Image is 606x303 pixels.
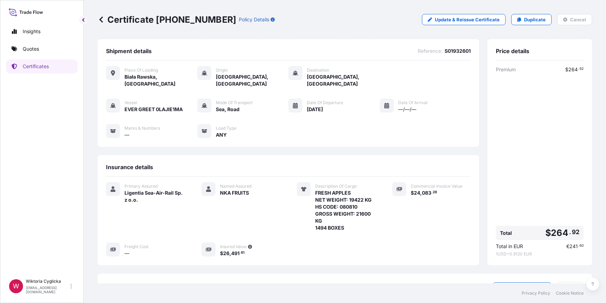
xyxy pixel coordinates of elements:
[307,73,380,87] span: [GEOGRAPHIC_DATA], [GEOGRAPHIC_DATA]
[398,100,427,106] span: Date of Arrival
[422,190,431,195] span: 083
[223,251,229,256] span: 26
[216,125,236,131] span: Load Type
[124,125,160,131] span: Marks & Numbers
[124,244,149,250] span: Freight Cost
[435,16,500,23] p: Update & Reissue Certificate
[496,66,516,73] span: Premium
[6,59,78,73] a: Certificates
[578,68,579,70] span: .
[124,131,129,138] span: —
[229,251,231,256] span: ,
[411,190,414,195] span: $
[216,131,227,138] span: ANY
[231,251,240,256] span: 491
[565,67,568,72] span: $
[556,290,584,296] a: Cookie Notice
[23,63,49,70] p: Certificates
[124,100,137,106] span: Vessel
[493,282,552,294] button: Upload Document
[239,16,269,23] p: Policy Details
[545,229,551,237] span: $
[124,106,183,113] span: EVER GREET 0LAJIE1MA
[216,100,253,106] span: Mode of Transport
[431,191,432,194] span: .
[106,48,152,55] span: Shipment details
[106,164,153,171] span: Insurance details
[398,106,416,113] span: —/—/—
[414,190,420,195] span: 24
[98,14,236,25] p: Certificate [PHONE_NUMBER]
[6,24,78,38] a: Insights
[551,229,568,237] span: 264
[522,290,550,296] a: Privacy Policy
[566,244,569,249] span: €
[241,252,244,254] span: 61
[216,106,240,113] span: Sea, Road
[578,245,579,247] span: .
[220,251,223,256] span: $
[580,68,584,70] span: 92
[557,14,592,25] button: Cancel
[124,189,185,203] span: Ligentia Sea-Air-Rail Sp. z o.o.
[26,279,69,284] p: Wiktoria Cyglicka
[500,230,512,237] span: Total
[307,106,323,113] span: [DATE]
[411,183,462,189] span: Commercial Invoice Value
[6,42,78,56] a: Quotes
[511,14,552,25] a: Duplicate
[124,183,158,189] span: Primary Assured
[569,244,578,249] span: 241
[124,250,129,257] span: —
[420,190,422,195] span: ,
[124,73,197,87] span: Biała Rawska, [GEOGRAPHIC_DATA]
[220,189,249,196] span: NKA FRUITS
[422,14,506,25] a: Update & Reissue Certificate
[315,189,376,231] span: FRESH APPLES NET WEIGHT: 19422 KG HS CODE: 080810 GROSS WEIGHT: 21600 KG 1494 BOXES
[307,100,343,106] span: Date of Departure
[580,245,584,247] span: 60
[23,28,40,35] p: Insights
[23,45,39,52] p: Quotes
[568,67,578,72] span: 264
[13,283,19,290] span: W
[418,48,442,55] span: Reference :
[445,48,471,55] span: S01932601
[216,67,228,73] span: Origin
[315,183,357,189] span: Description Of Cargo
[572,230,580,234] span: 92
[220,244,247,250] span: Insured Value
[496,48,529,55] span: Price details
[307,67,329,73] span: Destination
[216,73,289,87] span: [GEOGRAPHIC_DATA], [GEOGRAPHIC_DATA]
[570,16,586,23] p: Cancel
[433,191,437,194] span: 28
[220,183,251,189] span: Named Assured
[496,243,523,250] span: Total in EUR
[569,230,571,234] span: .
[124,67,158,73] span: Place of Loading
[496,251,584,257] span: 1 USD = 0.9120 EUR
[524,16,546,23] p: Duplicate
[26,286,69,294] p: [EMAIL_ADDRESS][DOMAIN_NAME]
[240,252,241,254] span: .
